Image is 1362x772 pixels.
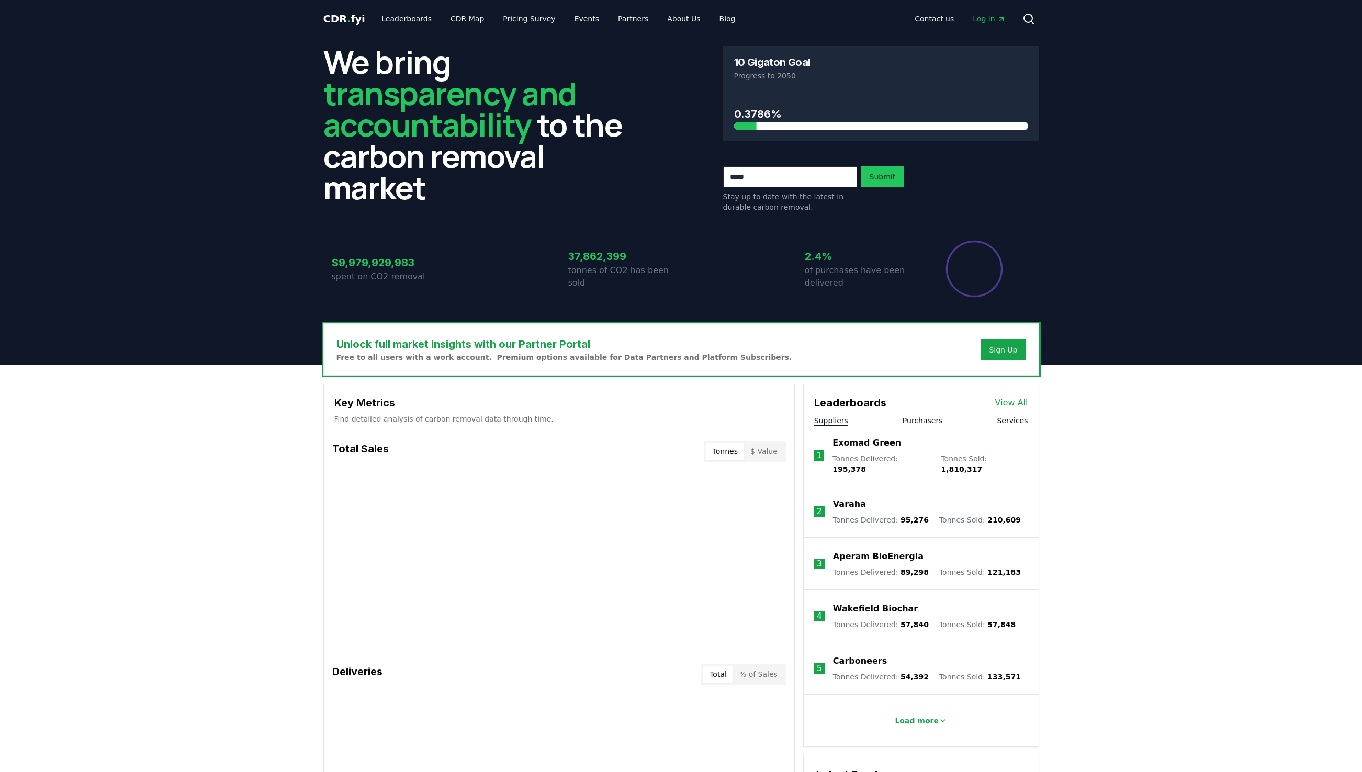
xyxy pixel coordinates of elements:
h3: 0.3786% [734,106,1028,122]
a: Carboneers [833,655,887,667]
button: Services [997,415,1028,426]
a: Partners [610,9,657,28]
h3: 37,862,399 [568,248,681,264]
nav: Main [906,9,1014,28]
h3: 10 Gigaton Goal [734,57,811,67]
a: Blog [711,9,744,28]
p: Tonnes Delivered : [833,672,929,682]
a: About Us [659,9,708,28]
span: 1,810,317 [941,465,982,473]
h3: Leaderboards [814,395,886,411]
div: Percentage of sales delivered [945,240,1004,298]
span: 121,183 [987,568,1021,576]
p: tonnes of CO2 has been sold [568,264,681,289]
h3: 2.4% [805,248,918,264]
button: $ Value [744,443,784,460]
span: 195,378 [832,465,866,473]
p: of purchases have been delivered [805,264,918,289]
button: Purchasers [903,415,943,426]
p: Stay up to date with the latest in durable carbon removal. [723,191,857,212]
h3: $9,979,929,983 [332,255,445,270]
span: 54,392 [901,673,929,681]
span: . [347,13,351,25]
p: 1 [816,449,821,462]
p: Tonnes Sold : [939,567,1021,577]
a: Aperam BioEnergia [833,550,924,563]
p: spent on CO2 removal [332,270,445,283]
p: 2 [817,505,822,518]
a: Contact us [906,9,962,28]
span: CDR fyi [323,13,365,25]
a: Events [566,9,607,28]
button: Tonnes [706,443,744,460]
h3: Deliveries [332,664,382,685]
h3: Total Sales [332,441,389,462]
span: 95,276 [901,516,929,524]
p: Find detailed analysis of carbon removal data through time. [334,414,784,424]
span: transparency and accountability [323,72,576,146]
a: Log in [964,9,1014,28]
a: View All [995,396,1028,409]
span: 133,571 [987,673,1021,681]
p: Tonnes Sold : [939,672,1021,682]
p: Free to all users with a work account. Premium options available for Data Partners and Platform S... [336,352,792,362]
p: 3 [817,558,822,570]
span: 89,298 [901,568,929,576]
button: Load more [886,710,955,731]
button: Total [703,666,733,683]
h3: Key Metrics [334,395,784,411]
span: 57,848 [987,620,1016,629]
p: Tonnes Delivered : [833,619,929,630]
button: Suppliers [814,415,848,426]
span: 210,609 [987,516,1021,524]
p: Tonnes Sold : [941,453,1028,474]
a: Exomad Green [832,437,901,449]
h2: We bring to the carbon removal market [323,46,639,203]
a: Pricing Survey [494,9,564,28]
p: Tonnes Delivered : [833,515,929,525]
a: Varaha [833,498,866,510]
a: CDR Map [442,9,492,28]
span: Log in [973,14,1005,24]
p: Tonnes Sold : [939,515,1021,525]
nav: Main [373,9,744,28]
p: 5 [817,662,822,675]
h3: Unlock full market insights with our Partner Portal [336,336,792,352]
p: 4 [817,610,822,622]
button: % of Sales [733,666,784,683]
p: Tonnes Delivered : [832,453,930,474]
button: Submit [861,166,904,187]
p: Tonnes Delivered : [833,567,929,577]
a: Wakefield Biochar [833,603,918,615]
p: Progress to 2050 [734,71,1028,81]
a: CDR.fyi [323,12,365,26]
a: Leaderboards [373,9,440,28]
button: Sign Up [981,339,1026,360]
p: Load more [895,716,939,726]
span: 57,840 [901,620,929,629]
p: Tonnes Sold : [939,619,1016,630]
a: Sign Up [989,345,1017,355]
